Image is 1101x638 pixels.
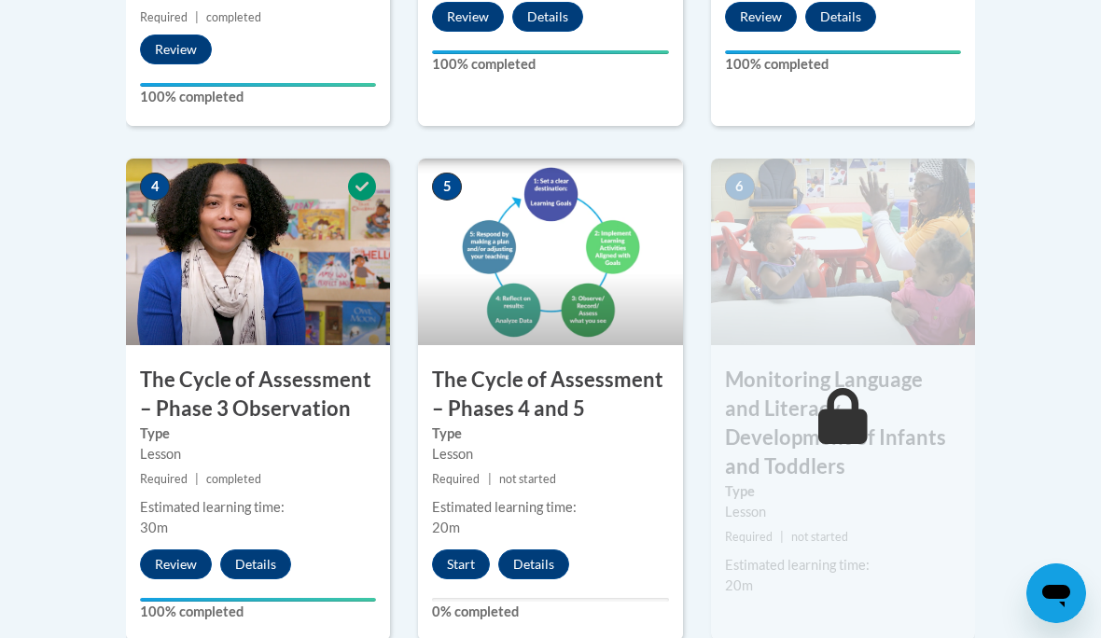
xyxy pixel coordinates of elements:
[780,530,784,544] span: |
[725,530,773,544] span: Required
[432,54,668,75] label: 100% completed
[432,497,668,518] div: Estimated learning time:
[432,472,480,486] span: Required
[126,159,390,345] img: Course Image
[140,598,376,602] div: Your progress
[432,520,460,535] span: 20m
[725,2,797,32] button: Review
[432,602,668,622] label: 0% completed
[140,497,376,518] div: Estimated learning time:
[725,50,961,54] div: Your progress
[140,10,188,24] span: Required
[725,481,961,502] label: Type
[432,2,504,32] button: Review
[499,472,556,486] span: not started
[126,366,390,423] h3: The Cycle of Assessment – Phase 3 Observation
[432,173,462,201] span: 5
[725,173,755,201] span: 6
[1026,563,1086,623] iframe: Button to launch messaging window
[140,173,170,201] span: 4
[140,83,376,87] div: Your progress
[418,159,682,345] img: Course Image
[140,549,212,579] button: Review
[195,472,199,486] span: |
[711,159,975,345] img: Course Image
[140,520,168,535] span: 30m
[140,87,376,107] label: 100% completed
[220,549,291,579] button: Details
[725,577,753,593] span: 20m
[432,444,668,465] div: Lesson
[140,35,212,64] button: Review
[498,549,569,579] button: Details
[432,50,668,54] div: Your progress
[488,472,492,486] span: |
[140,602,376,622] label: 100% completed
[140,444,376,465] div: Lesson
[432,549,490,579] button: Start
[725,555,961,576] div: Estimated learning time:
[725,502,961,522] div: Lesson
[725,54,961,75] label: 100% completed
[140,472,188,486] span: Required
[512,2,583,32] button: Details
[791,530,848,544] span: not started
[418,366,682,423] h3: The Cycle of Assessment – Phases 4 and 5
[432,423,668,444] label: Type
[195,10,199,24] span: |
[206,10,261,24] span: completed
[140,423,376,444] label: Type
[206,472,261,486] span: completed
[711,366,975,480] h3: Monitoring Language and Literacy Development of Infants and Toddlers
[805,2,876,32] button: Details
